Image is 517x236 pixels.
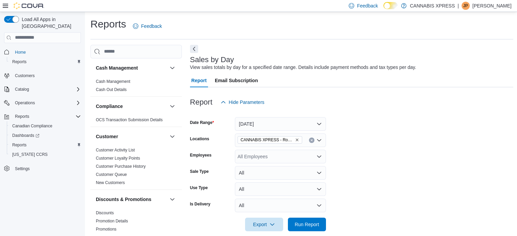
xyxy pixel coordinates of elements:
[7,57,84,67] button: Reports
[130,19,165,33] a: Feedback
[90,116,182,127] div: Compliance
[1,47,84,57] button: Home
[1,112,84,121] button: Reports
[15,87,29,92] span: Catalog
[96,180,125,185] span: New Customers
[12,72,37,80] a: Customers
[10,150,50,159] a: [US_STATE] CCRS
[10,131,42,140] a: Dashboards
[245,218,283,231] button: Export
[10,141,29,149] a: Reports
[12,164,81,173] span: Settings
[15,166,30,171] span: Settings
[316,154,322,159] button: Open list of options
[190,120,214,125] label: Date Range
[12,59,27,65] span: Reports
[168,132,176,141] button: Customer
[7,131,84,140] a: Dashboards
[12,152,48,157] span: [US_STATE] CCRS
[190,56,234,64] h3: Sales by Day
[235,166,326,180] button: All
[96,133,118,140] h3: Customer
[10,131,81,140] span: Dashboards
[96,172,127,177] a: Customer Queue
[96,211,114,215] a: Discounts
[90,209,182,236] div: Discounts & Promotions
[309,138,314,143] button: Clear input
[12,99,38,107] button: Operations
[190,185,208,190] label: Use Type
[96,148,135,152] a: Customer Activity List
[96,196,167,203] button: Discounts & Promotions
[241,137,294,143] span: CANNABIS XPRESS - Rogersville - (Rue Principale)
[463,2,468,10] span: JP
[141,23,162,30] span: Feedback
[12,71,81,80] span: Customers
[96,133,167,140] button: Customer
[10,58,29,66] a: Reports
[288,218,326,231] button: Run Report
[12,85,81,93] span: Catalog
[190,136,209,142] label: Locations
[168,195,176,203] button: Discounts & Promotions
[96,87,127,92] a: Cash Out Details
[472,2,512,10] p: [PERSON_NAME]
[96,226,117,232] span: Promotions
[458,2,459,10] p: |
[410,2,455,10] p: CANNABIS XPRESS
[235,199,326,212] button: All
[96,103,123,110] h3: Compliance
[96,65,138,71] h3: Cash Management
[7,150,84,159] button: [US_STATE] CCRS
[12,112,32,121] button: Reports
[96,219,128,223] a: Promotion Details
[12,165,32,173] a: Settings
[96,196,151,203] h3: Discounts & Promotions
[12,48,29,56] a: Home
[12,142,27,148] span: Reports
[96,180,125,185] a: New Customers
[238,136,302,144] span: CANNABIS XPRESS - Rogersville - (Rue Principale)
[7,140,84,150] button: Reports
[357,2,378,9] span: Feedback
[12,112,81,121] span: Reports
[383,2,398,9] input: Dark Mode
[229,99,264,106] span: Hide Parameters
[190,169,209,174] label: Sale Type
[12,99,81,107] span: Operations
[190,98,212,106] h3: Report
[190,152,211,158] label: Employees
[96,65,167,71] button: Cash Management
[96,156,140,161] a: Customer Loyalty Points
[1,98,84,108] button: Operations
[96,103,167,110] button: Compliance
[1,85,84,94] button: Catalog
[295,138,299,142] button: Remove CANNABIS XPRESS - Rogersville - (Rue Principale) from selection in this group
[96,117,163,123] span: OCS Transaction Submission Details
[295,221,319,228] span: Run Report
[96,210,114,216] span: Discounts
[90,17,126,31] h1: Reports
[462,2,470,10] div: Jean-Pierre Babin
[90,146,182,189] div: Customer
[190,201,210,207] label: Is Delivery
[168,64,176,72] button: Cash Management
[15,100,35,106] span: Operations
[235,182,326,196] button: All
[14,2,44,9] img: Cova
[7,121,84,131] button: Canadian Compliance
[235,117,326,131] button: [DATE]
[12,85,32,93] button: Catalog
[1,163,84,173] button: Settings
[191,74,207,87] span: Report
[10,122,81,130] span: Canadian Compliance
[15,50,26,55] span: Home
[19,16,81,30] span: Load All Apps in [GEOGRAPHIC_DATA]
[96,164,146,169] a: Customer Purchase History
[168,102,176,110] button: Compliance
